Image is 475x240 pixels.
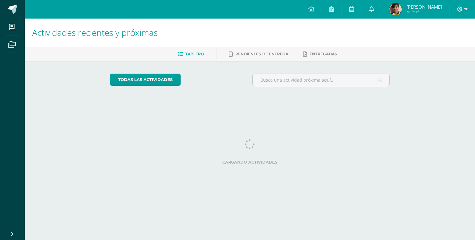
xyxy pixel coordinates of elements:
[185,52,204,56] span: Tablero
[310,52,337,56] span: Entregadas
[389,3,402,15] img: dbfe0b640cf26bdc05025017ccb4744e.png
[303,49,337,59] a: Entregadas
[235,52,288,56] span: Pendientes de entrega
[32,27,158,38] span: Actividades recientes y próximas
[110,160,390,165] label: Cargando actividades
[406,4,442,10] span: [PERSON_NAME]
[406,9,442,15] span: Mi Perfil
[253,74,390,86] input: Busca una actividad próxima aquí...
[110,74,181,86] a: todas las Actividades
[229,49,288,59] a: Pendientes de entrega
[178,49,204,59] a: Tablero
